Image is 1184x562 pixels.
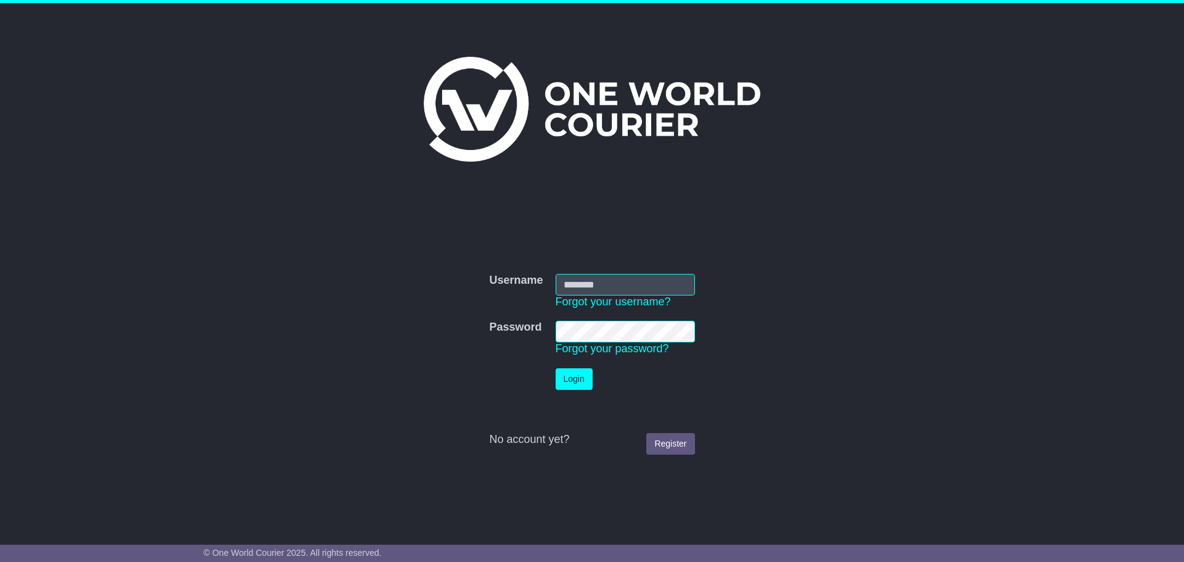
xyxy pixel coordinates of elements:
a: Register [646,433,694,455]
a: Forgot your username? [556,295,671,308]
div: No account yet? [489,433,694,447]
button: Login [556,368,593,390]
label: Password [489,321,541,334]
a: Forgot your password? [556,342,669,355]
img: One World [424,57,760,162]
span: © One World Courier 2025. All rights reserved. [203,548,382,558]
label: Username [489,274,543,287]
